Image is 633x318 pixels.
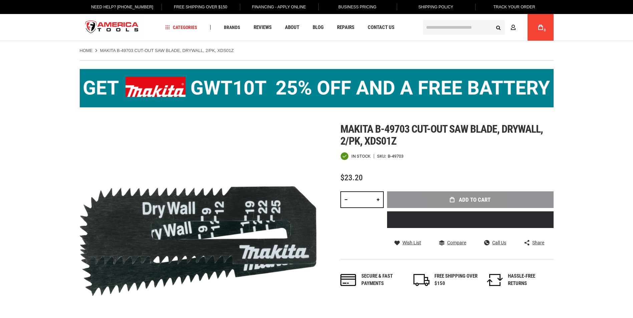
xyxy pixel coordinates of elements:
[492,21,505,34] button: Search
[394,240,421,246] a: Wish List
[532,240,544,245] span: Share
[492,240,506,245] span: Call Us
[365,23,397,32] a: Contact Us
[388,154,403,158] div: B-49703
[418,5,453,9] span: Shipping Policy
[285,25,299,30] span: About
[80,15,144,40] img: America Tools
[351,154,370,158] span: In stock
[402,240,421,245] span: Wish List
[544,28,546,32] span: 0
[100,48,234,53] strong: MAKITA B-49703 CUT-OUT SAW BLADE, DRYWALL, 2/PK, XDS01Z
[361,273,405,287] div: Secure & fast payments
[508,273,551,287] div: HASSLE-FREE RETURNS
[337,25,354,30] span: Repairs
[251,23,275,32] a: Reviews
[80,15,144,40] a: store logo
[165,25,197,30] span: Categories
[340,274,356,286] img: payments
[80,69,554,107] img: BOGO: Buy the Makita® XGT IMpact Wrench (GWT10T), get the BL4040 4ah Battery FREE!
[340,152,370,160] div: Availability
[254,25,272,30] span: Reviews
[434,273,478,287] div: FREE SHIPPING OVER $150
[439,240,466,246] a: Compare
[334,23,357,32] a: Repairs
[224,25,240,30] span: Brands
[162,23,200,32] a: Categories
[282,23,302,32] a: About
[340,173,363,182] span: $23.20
[534,14,547,41] a: 0
[487,274,503,286] img: returns
[310,23,327,32] a: Blog
[221,23,243,32] a: Brands
[368,25,394,30] span: Contact Us
[340,123,543,147] span: Makita b-49703 cut-out saw blade, drywall, 2/pk, xds01z
[80,48,93,54] a: Home
[313,25,324,30] span: Blog
[377,154,388,158] strong: SKU
[447,240,466,245] span: Compare
[484,240,506,246] a: Call Us
[413,274,429,286] img: shipping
